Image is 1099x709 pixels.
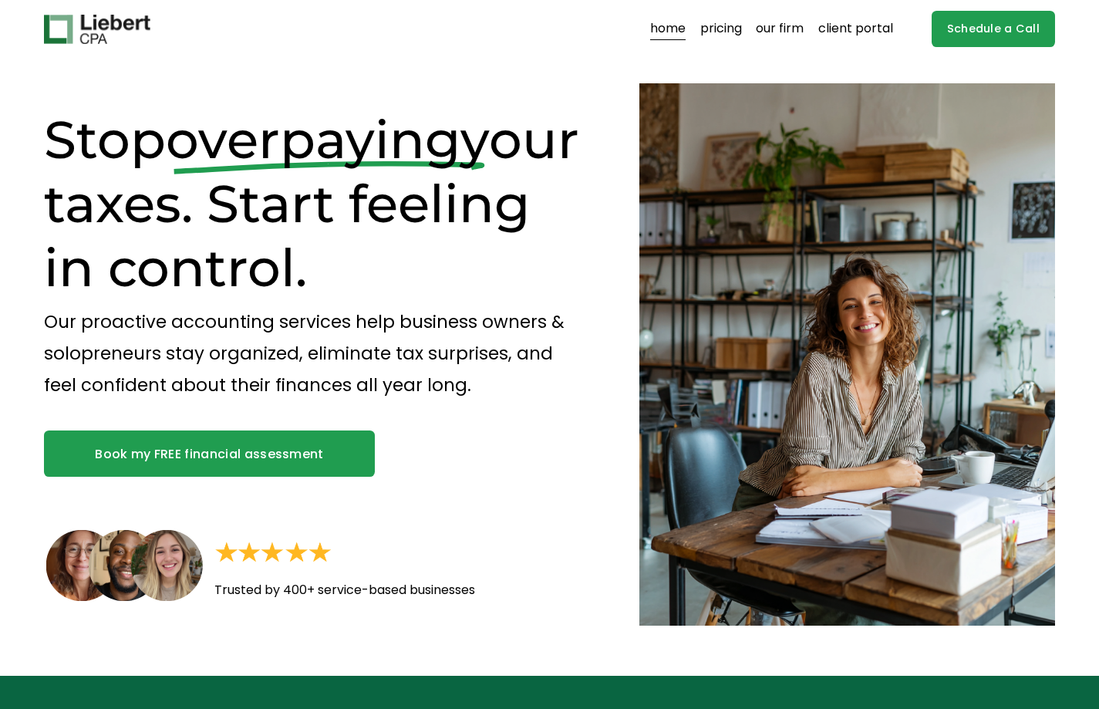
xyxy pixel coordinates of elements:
[700,17,742,42] a: pricing
[44,15,150,44] img: Liebert CPA
[44,108,588,300] h1: Stop your taxes. Start feeling in control.
[818,17,893,42] a: client portal
[44,430,375,477] a: Book my FREE financial assessment
[214,579,545,602] p: Trusted by 400+ service-based businesses
[166,108,460,171] span: overpaying
[44,306,588,401] p: Our proactive accounting services help business owners & solopreneurs stay organized, eliminate t...
[756,17,804,42] a: our firm
[932,11,1055,47] a: Schedule a Call
[650,17,686,42] a: home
